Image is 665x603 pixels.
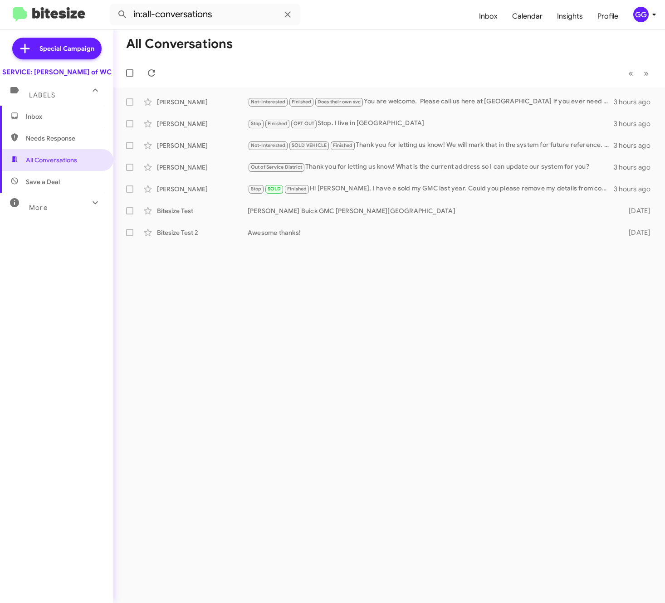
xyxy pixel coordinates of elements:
span: Finished [292,99,312,105]
input: Search [110,4,300,25]
div: 3 hours ago [614,141,658,150]
span: Not-Interested [251,142,286,148]
div: Awesome thanks! [248,228,618,237]
div: SERVICE: [PERSON_NAME] of WC [2,68,112,77]
span: Stop [251,121,262,126]
span: Needs Response [26,134,103,143]
div: 3 hours ago [614,185,658,194]
h1: All Conversations [126,37,233,51]
div: [PERSON_NAME] [157,141,248,150]
span: More [29,204,48,212]
div: GG [633,7,649,22]
span: Finished [333,142,353,148]
div: Thank you for letting us know! We will mark that in the system for future reference. Have a wonde... [248,140,614,151]
div: You are welcome. Please call us here at [GEOGRAPHIC_DATA] if you ever need to bring your vehicle ... [248,97,614,107]
div: [PERSON_NAME] [157,185,248,194]
div: Stop. I live in [GEOGRAPHIC_DATA] [248,118,614,129]
span: OPT OUT [293,121,314,126]
div: [PERSON_NAME] [157,97,248,107]
span: Special Campaign [39,44,94,53]
div: [DATE] [618,228,658,237]
div: [PERSON_NAME] [157,119,248,128]
span: Save a Deal [26,177,60,186]
div: 3 hours ago [614,119,658,128]
a: Insights [550,3,590,29]
span: Finished [268,121,288,126]
span: » [644,68,649,79]
div: [PERSON_NAME] [157,163,248,172]
div: Hi [PERSON_NAME], I have e sold my GMC last year. Could you please remove my details from contact... [248,184,614,194]
nav: Page navigation example [623,64,654,83]
button: Previous [623,64,639,83]
span: Finished [287,186,307,192]
div: [DATE] [618,206,658,215]
div: 3 hours ago [614,163,658,172]
button: GG [626,7,655,22]
div: Bitesize Test 2 [157,228,248,237]
div: [PERSON_NAME] Buick GMC [PERSON_NAME][GEOGRAPHIC_DATA] [248,206,618,215]
span: Labels [29,91,55,99]
span: All Conversations [26,156,77,165]
span: Stop [251,186,262,192]
span: Out of Service District [251,164,303,170]
span: « [628,68,633,79]
a: Profile [590,3,626,29]
span: Inbox [26,112,103,121]
span: SOLD [268,186,281,192]
a: Special Campaign [12,38,102,59]
button: Next [638,64,654,83]
div: Bitesize Test [157,206,248,215]
div: 3 hours ago [614,97,658,107]
div: Thank you for letting us know! What is the current address so I can update our system for you? [248,162,614,172]
span: Does their own svc [318,99,361,105]
span: Not-Interested [251,99,286,105]
a: Inbox [472,3,505,29]
span: SOLD VEHICLE [292,142,327,148]
a: Calendar [505,3,550,29]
